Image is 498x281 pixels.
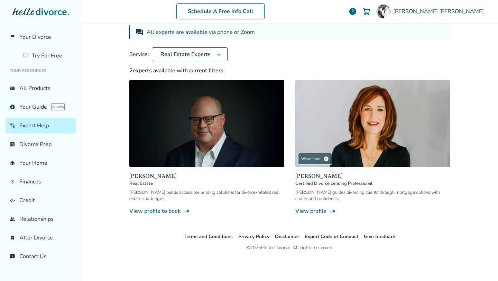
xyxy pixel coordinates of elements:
[129,189,284,202] div: [PERSON_NAME] builds accessible lending solutions for divorce-related real estate challenges.
[6,29,76,45] a: flag_2Your Divorce
[152,47,228,61] button: Real Estate Experts
[377,4,390,18] img: Rahj Watson
[129,51,149,58] span: Service:
[6,230,76,246] a: bookmark_checkAfter Divorce
[51,103,65,110] span: AI beta
[129,180,284,187] span: Real Estate
[147,28,256,36] div: All experts are available via phone or Zoom
[136,28,144,36] span: forum
[275,233,299,241] li: Disclaimer
[295,80,450,167] img: Tami Wollensak
[362,7,371,16] img: Cart
[329,208,336,215] span: line_end_arrow_notch
[129,80,284,167] img: Chris Freemott
[305,233,358,240] a: Expert Code of Conduct
[6,211,76,227] a: groupRelationships
[6,136,76,152] a: list_alt_checkDivorce Prep
[10,198,15,203] span: finance_mode
[129,172,284,180] span: [PERSON_NAME]
[176,3,265,19] a: Schedule A Free Info Call
[6,118,76,134] a: phone_in_talkExpert Help
[6,174,76,190] a: attach_moneyFinances
[6,99,76,115] a: exploreYour GuideAI beta
[6,80,76,96] a: view_listAll Products
[10,254,15,259] span: chat_info
[10,160,15,166] span: garage_home
[323,156,329,162] span: play_circle
[295,172,450,180] span: [PERSON_NAME]
[6,155,76,171] a: garage_homeYour Home
[295,180,450,187] span: Certified Divorce Lending Professional
[295,189,450,202] div: [PERSON_NAME] guides divorcing clients through mortgage options with clarity and confidence.
[10,142,15,147] span: list_alt_check
[6,192,76,208] a: finance_modeCredit
[238,233,269,240] a: Privacy Policy
[158,51,213,58] span: Real Estate Experts
[10,104,15,110] span: explore
[10,235,15,241] span: bookmark_check
[10,123,15,128] span: phone_in_talk
[10,85,15,91] span: view_list
[129,207,284,215] a: View profile to bookline_end_arrow_notch
[19,33,51,41] span: Your Divorce
[246,244,333,252] div: © 2025 Hello Divorce. All rights reserved.
[183,208,190,215] span: line_end_arrow_notch
[349,7,357,16] a: help
[298,153,332,165] div: Watch Intro
[10,179,15,184] span: attach_money
[19,48,76,64] a: Try For Free
[295,207,450,215] a: View profileline_end_arrow_notch
[364,233,396,241] li: Give feedback
[184,233,233,240] a: Terms and Conditions
[10,216,15,222] span: group
[6,248,76,264] a: chat_infoContact Us
[129,67,450,74] div: 2 experts available with current filters.
[6,64,76,78] li: Your Resources
[10,34,15,40] span: flag_2
[393,8,487,15] span: [PERSON_NAME] [PERSON_NAME]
